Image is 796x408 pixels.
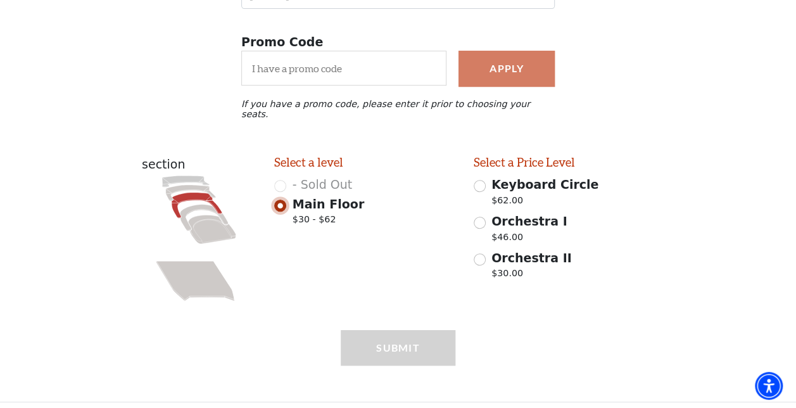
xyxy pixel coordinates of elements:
[293,177,352,191] span: - Sold Out
[293,197,364,211] span: Main Floor
[755,372,783,400] div: Accessibility Menu
[491,214,567,228] span: Orchestra I
[491,194,598,211] p: $62.00
[474,155,655,170] h2: Select a Price Level
[491,251,572,265] span: Orchestra II
[241,99,555,119] p: If you have a promo code, please enter it prior to choosing your seats.
[491,267,572,284] p: $30.00
[274,155,455,170] h2: Select a level
[474,217,486,229] input: Orchestra I
[241,33,555,51] p: Promo Code
[241,51,446,86] input: I have a promo code
[293,213,364,230] span: $30 - $62
[142,155,256,318] div: section
[474,180,486,192] input: Keyboard Circle
[491,231,567,248] p: $46.00
[474,253,486,265] input: Orchestra II
[491,177,598,191] span: Keyboard Circle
